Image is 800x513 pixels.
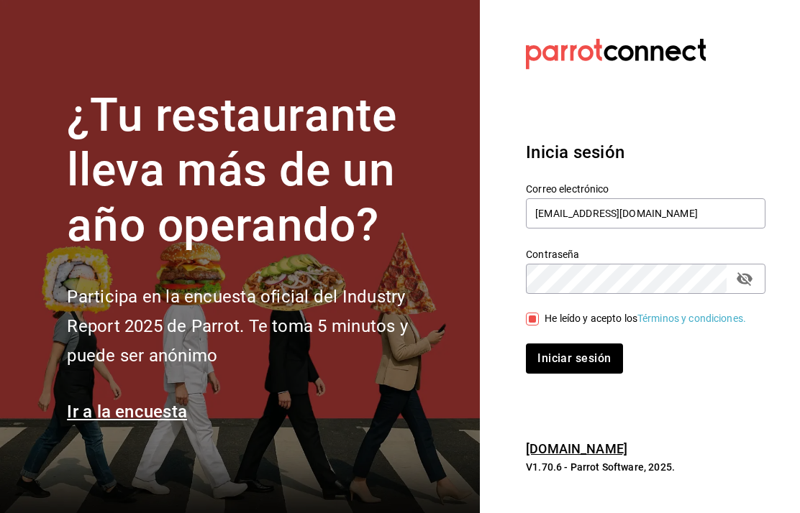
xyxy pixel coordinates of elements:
p: V1.70.6 - Parrot Software, 2025. [526,460,765,474]
a: [DOMAIN_NAME] [526,441,627,456]
h1: ¿Tu restaurante lleva más de un año operando? [67,88,455,254]
label: Correo electrónico [526,183,765,193]
label: Contraseña [526,249,765,259]
a: Términos y condiciones. [637,313,746,324]
h2: Participa en la encuesta oficial del Industry Report 2025 de Parrot. Te toma 5 minutos y puede se... [67,282,455,370]
a: Ir a la encuesta [67,402,187,422]
input: Ingresa tu correo electrónico [526,198,765,228]
button: Iniciar sesión [526,343,622,374]
button: passwordField [732,267,757,291]
div: He leído y acepto los [545,311,746,326]
h3: Inicia sesión [526,139,765,165]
